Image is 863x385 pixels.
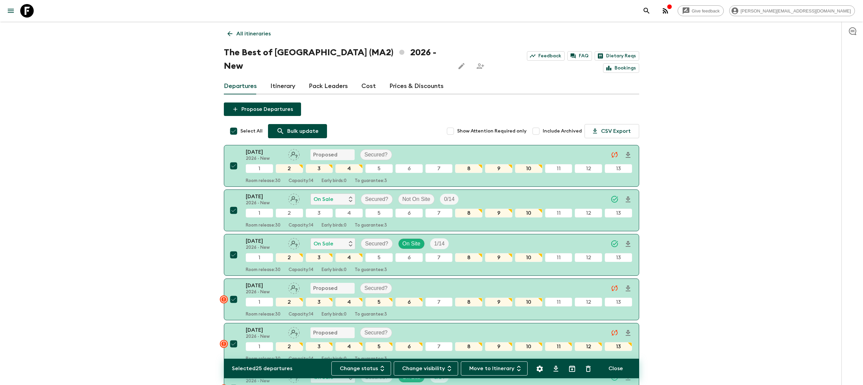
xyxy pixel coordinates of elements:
a: Give feedback [678,5,724,16]
a: All itineraries [224,27,274,40]
p: Early birds: 0 [322,356,347,362]
span: Select All [240,128,263,135]
h1: The Best of [GEOGRAPHIC_DATA] (MA2) 2026 - New [224,46,449,73]
svg: Download Onboarding [624,285,632,293]
p: Room release: 30 [246,356,280,362]
div: 10 [515,342,542,351]
div: 5 [365,253,393,262]
div: 2 [276,209,303,217]
p: On Sale [314,240,333,248]
div: 13 [605,342,632,351]
p: Bulk update [287,127,319,135]
p: Early birds: 0 [322,178,347,184]
p: Proposed [313,284,337,292]
span: Assign pack leader [288,329,300,334]
div: 13 [605,253,632,262]
p: Secured? [364,151,388,159]
div: 4 [335,209,363,217]
button: [DATE]2026 - NewAssign pack leaderProposedSecured?12345678910111213Room release:30Capacity:14Earl... [224,278,639,320]
p: Secured? [364,284,388,292]
div: 4 [335,164,363,173]
p: 2026 - New [246,201,283,206]
a: Bookings [603,63,639,73]
div: Secured? [360,327,392,338]
button: [DATE]2026 - NewAssign pack leaderOn SaleSecured?On SiteTrip Fill12345678910111213Room release:30... [224,234,639,276]
p: To guarantee: 3 [355,223,387,228]
button: [DATE]2026 - NewAssign pack leaderOn SaleSecured?Not On SiteTrip Fill12345678910111213Room releas... [224,189,639,231]
p: 2026 - New [246,379,283,384]
p: Proposed [313,151,337,159]
span: Assign pack leader [288,240,300,245]
p: Capacity: 14 [289,267,314,273]
div: 7 [425,298,453,306]
div: 11 [545,209,572,217]
div: 10 [515,164,542,173]
svg: Synced Successfully [611,195,619,203]
p: 2026 - New [246,245,283,250]
div: Secured? [360,149,392,160]
div: 11 [545,298,572,306]
p: Room release: 30 [246,223,280,228]
p: To guarantee: 3 [355,312,387,317]
p: Not On Site [403,195,430,203]
p: Secured? [365,240,388,248]
div: 5 [365,298,393,306]
a: Prices & Discounts [389,78,444,94]
a: Departures [224,78,257,94]
div: 9 [485,342,512,351]
div: 1 [246,342,273,351]
a: Dietary Reqs [595,51,639,61]
div: 9 [485,209,512,217]
div: 1 [246,298,273,306]
div: 2 [276,298,303,306]
div: 4 [335,298,363,306]
button: [DATE]2026 - NewAssign pack leaderProposedSecured?12345678910111213Room release:30Capacity:14Earl... [224,323,639,365]
span: Assign pack leader [288,151,300,156]
div: 13 [605,164,632,173]
button: Change visibility [394,361,458,376]
div: 12 [575,253,602,262]
button: Propose Departures [224,102,301,116]
div: 1 [246,209,273,217]
div: 7 [425,164,453,173]
div: 6 [395,253,423,262]
div: 1 [246,164,273,173]
svg: Download Onboarding [624,151,632,159]
p: Early birds: 0 [322,223,347,228]
p: Secured? [365,195,388,203]
p: To guarantee: 3 [355,267,387,273]
div: 10 [515,253,542,262]
div: Trip Fill [430,238,449,249]
button: Move to Itinerary [461,361,528,376]
button: CSV Export [585,124,639,138]
div: 9 [485,253,512,262]
div: 7 [425,209,453,217]
div: 8 [455,298,482,306]
p: [DATE] [246,148,283,156]
div: 6 [395,298,423,306]
p: To guarantee: 3 [355,178,387,184]
div: 4 [335,342,363,351]
svg: Unable to sync - Check prices and secured [611,284,619,292]
a: Pack Leaders [309,78,348,94]
div: 8 [455,253,482,262]
div: 7 [425,253,453,262]
span: Assign pack leader [288,374,300,379]
button: Edit this itinerary [455,59,468,73]
div: 5 [365,209,393,217]
span: Give feedback [688,8,723,13]
svg: Unable to sync - Check prices and secured [611,151,619,159]
p: All itineraries [236,30,271,38]
div: On Site [398,238,425,249]
div: Trip Fill [440,194,458,205]
button: search adventures [640,4,653,18]
div: 12 [575,209,602,217]
svg: Download Onboarding [624,329,632,337]
a: Bulk update [268,124,327,138]
p: Secured? [364,329,388,337]
div: 2 [276,253,303,262]
button: [DATE]2026 - NewAssign pack leaderProposedSecured?12345678910111213Room release:30Capacity:14Earl... [224,145,639,187]
div: 7 [425,342,453,351]
div: 1 [246,253,273,262]
div: 2 [276,164,303,173]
